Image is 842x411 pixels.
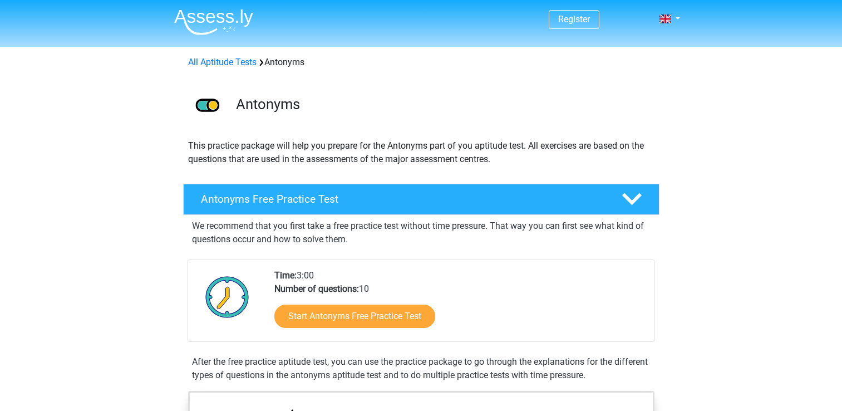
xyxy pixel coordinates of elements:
h4: Antonyms Free Practice Test [201,193,604,205]
h3: Antonyms [236,96,651,113]
div: Antonyms [184,56,659,69]
a: Start Antonyms Free Practice Test [274,305,435,328]
img: Assessly [174,9,253,35]
b: Number of questions: [274,283,359,294]
p: We recommend that you first take a free practice test without time pressure. That way you can fir... [192,219,651,246]
div: 3:00 10 [266,269,654,341]
p: This practice package will help you prepare for the Antonyms part of you aptitude test. All exerc... [188,139,654,166]
b: Time: [274,270,297,281]
a: All Aptitude Tests [188,57,257,67]
a: Register [558,14,590,25]
a: Antonyms Free Practice Test [179,184,664,215]
img: antonyms [184,82,231,130]
div: After the free practice aptitude test, you can use the practice package to go through the explana... [188,355,655,382]
img: Clock [199,269,255,325]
